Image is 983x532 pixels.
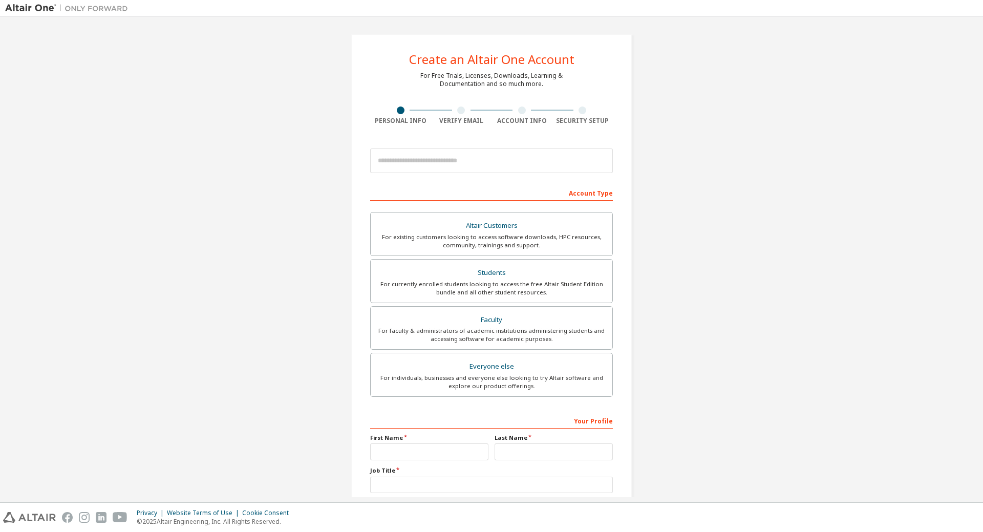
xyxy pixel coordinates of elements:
div: Security Setup [552,117,613,125]
img: instagram.svg [79,512,90,523]
label: Job Title [370,466,613,475]
div: For faculty & administrators of academic institutions administering students and accessing softwa... [377,327,606,343]
div: Personal Info [370,117,431,125]
div: Everyone else [377,359,606,374]
div: Website Terms of Use [167,509,242,517]
label: Last Name [495,434,613,442]
div: Faculty [377,313,606,327]
div: Verify Email [431,117,492,125]
div: Create an Altair One Account [409,53,574,66]
div: For currently enrolled students looking to access the free Altair Student Edition bundle and all ... [377,280,606,296]
img: altair_logo.svg [3,512,56,523]
div: Your Profile [370,412,613,429]
p: © 2025 Altair Engineering, Inc. All Rights Reserved. [137,517,295,526]
div: Account Type [370,184,613,201]
div: For Free Trials, Licenses, Downloads, Learning & Documentation and so much more. [420,72,563,88]
div: For individuals, businesses and everyone else looking to try Altair software and explore our prod... [377,374,606,390]
div: Altair Customers [377,219,606,233]
img: linkedin.svg [96,512,106,523]
div: Students [377,266,606,280]
div: For existing customers looking to access software downloads, HPC resources, community, trainings ... [377,233,606,249]
img: Altair One [5,3,133,13]
div: Privacy [137,509,167,517]
div: Account Info [491,117,552,125]
img: youtube.svg [113,512,127,523]
img: facebook.svg [62,512,73,523]
label: First Name [370,434,488,442]
div: Cookie Consent [242,509,295,517]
